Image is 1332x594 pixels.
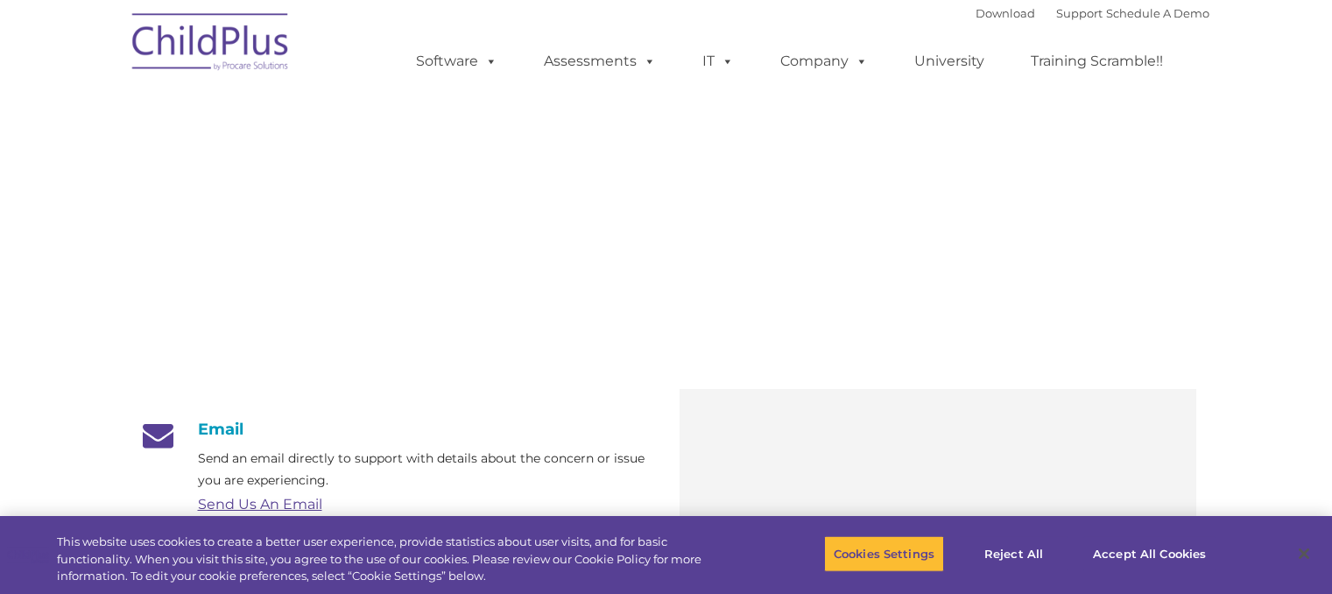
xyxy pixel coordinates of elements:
[526,44,673,79] a: Assessments
[959,535,1068,572] button: Reject All
[123,1,299,88] img: ChildPlus by Procare Solutions
[398,44,515,79] a: Software
[976,6,1035,20] a: Download
[1013,44,1180,79] a: Training Scramble!!
[824,535,944,572] button: Cookies Settings
[137,420,653,439] h4: Email
[198,448,653,491] p: Send an email directly to support with details about the concern or issue you are experiencing.
[897,44,1002,79] a: University
[685,44,751,79] a: IT
[976,6,1209,20] font: |
[57,534,733,585] div: This website uses cookies to create a better user experience, provide statistics about user visit...
[1106,6,1209,20] a: Schedule A Demo
[1056,6,1103,20] a: Support
[763,44,885,79] a: Company
[1083,535,1216,572] button: Accept All Cookies
[198,496,322,513] a: Send Us An Email
[1285,534,1323,573] button: Close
